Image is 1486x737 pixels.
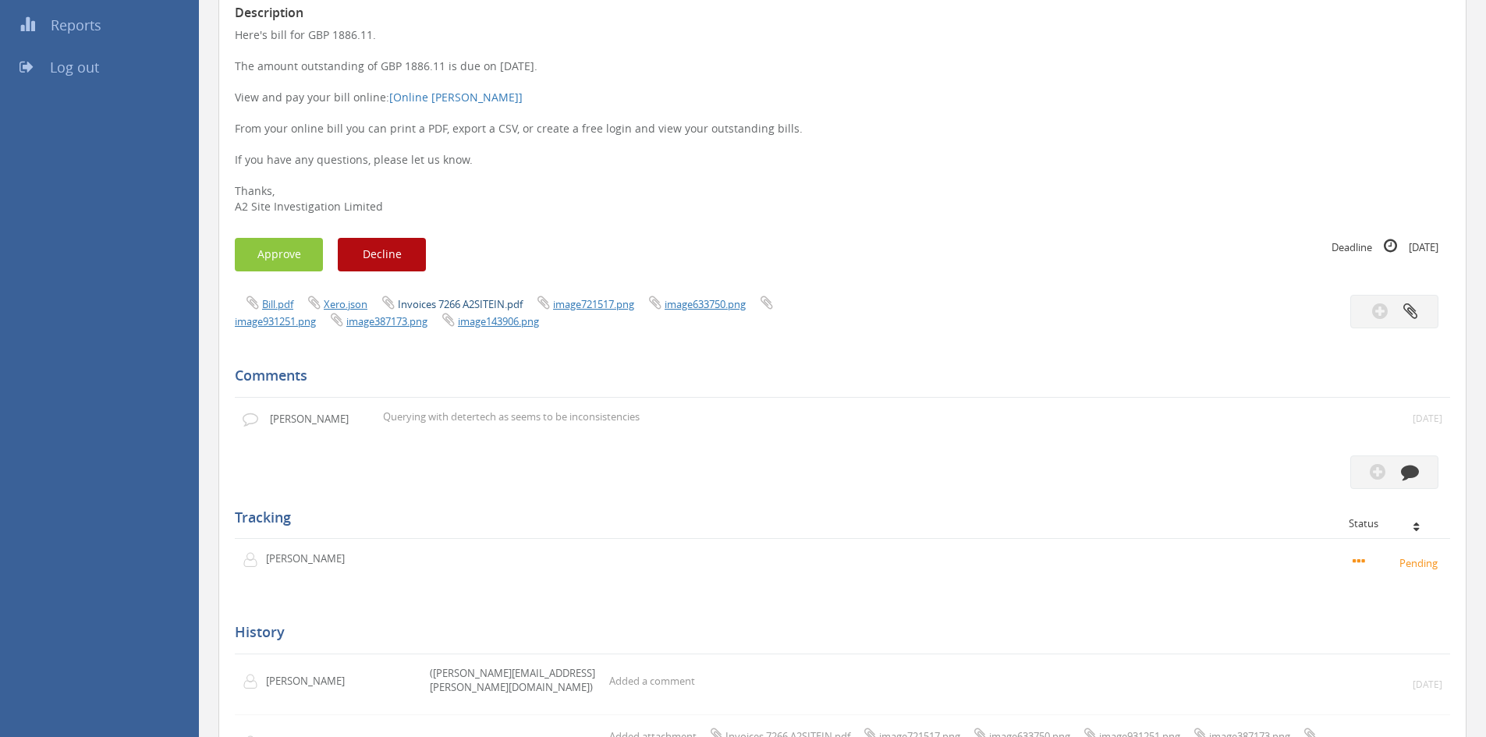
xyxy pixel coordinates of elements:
h5: Tracking [235,510,1438,526]
p: [PERSON_NAME] [266,674,356,689]
small: [DATE] [1413,678,1442,691]
div: Status [1349,518,1438,529]
img: user-icon.png [243,674,266,689]
a: [Online [PERSON_NAME]] [389,90,523,105]
p: Added a comment [609,674,695,689]
a: image721517.png [553,297,634,311]
button: Decline [338,238,426,271]
a: image143906.png [458,314,539,328]
span: Log out [50,58,99,76]
small: [DATE] [1413,412,1442,425]
a: Invoices 7266 A2SITEIN.pdf [398,297,523,311]
a: image633750.png [665,297,746,311]
button: Approve [235,238,323,271]
a: Bill.pdf [262,297,293,311]
a: image387173.png [346,314,427,328]
h3: Description [235,6,1450,20]
small: Pending [1353,554,1442,571]
h5: Comments [235,368,1438,384]
p: Querying with detertech as seems to be inconsistencies [383,409,1085,424]
img: user-icon.png [243,552,266,568]
h5: History [235,625,1438,640]
p: [PERSON_NAME] [266,551,356,566]
p: Here's bill for GBP 1886.11. The amount outstanding of GBP 1886.11 is due on [DATE]. View and pay... [235,27,1450,214]
small: Deadline [DATE] [1332,238,1438,255]
a: image931251.png [235,314,316,328]
a: Xero.json [324,297,367,311]
p: ([PERSON_NAME][EMAIL_ADDRESS][PERSON_NAME][DOMAIN_NAME]) [430,666,601,695]
span: Reports [51,16,101,34]
p: [PERSON_NAME] [270,412,359,427]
